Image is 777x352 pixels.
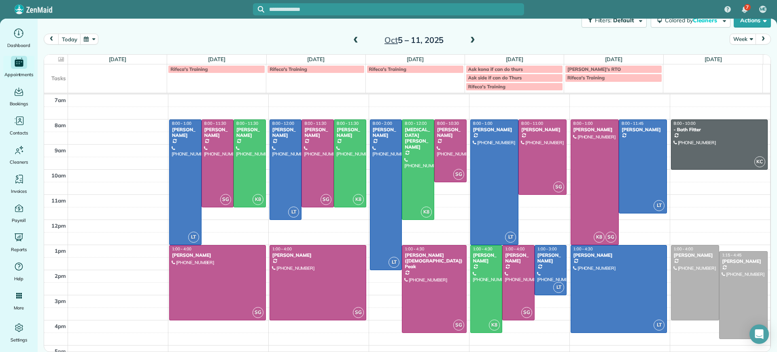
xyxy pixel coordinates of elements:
span: SG [353,307,364,318]
span: 1:00 - 4:00 [172,246,191,252]
a: Help [3,260,34,283]
a: Reports [3,231,34,254]
span: 1:15 - 4:45 [722,252,741,258]
button: next [756,34,771,45]
span: 11am [51,197,66,204]
span: Cleaners [10,158,28,166]
span: Payroll [12,216,26,224]
a: Filters: Default [577,13,647,28]
span: 7am [55,97,66,103]
div: [PERSON_NAME] [505,252,532,264]
span: 8:00 - 12:00 [272,121,294,126]
span: Rifeca's Training [567,75,605,81]
div: [PERSON_NAME] [673,252,717,258]
span: Rifeca's Training [369,66,406,72]
span: SG [321,194,331,205]
div: [PERSON_NAME] [236,127,263,139]
span: 8:00 - 2:00 [373,121,392,126]
a: Invoices [3,173,34,195]
a: [DATE] [605,56,622,62]
button: Week [730,34,756,45]
span: SG [253,307,263,318]
div: [PERSON_NAME] [304,127,331,139]
button: prev [44,34,59,45]
div: [PERSON_NAME] [272,127,299,139]
a: Contacts [3,114,34,137]
div: [PERSON_NAME] [204,127,231,139]
svg: Focus search [258,6,264,13]
span: LT [288,207,299,218]
span: Help [14,275,24,283]
div: [MEDICAL_DATA][PERSON_NAME] [404,127,432,150]
span: Ask kona if can do thurs [468,66,523,72]
span: SG [453,169,464,180]
span: 10am [51,172,66,179]
a: Settings [3,321,34,344]
span: 8:00 - 1:00 [172,121,191,126]
span: 1:00 - 4:30 [405,246,424,252]
span: 7 [746,4,749,11]
button: Filters: Default [582,13,647,28]
div: [PERSON_NAME] [473,252,500,264]
span: Cleaners [693,17,719,24]
span: K8 [253,194,263,205]
a: [DATE] [109,56,126,62]
span: SG [220,194,231,205]
span: LT [553,282,564,293]
span: 8:00 - 12:00 [405,121,427,126]
span: ME [760,6,766,13]
span: Default [613,17,635,24]
div: [PERSON_NAME] [573,127,616,132]
div: 7 unread notifications [736,1,753,19]
span: 8:00 - 11:30 [337,121,359,126]
span: LT [188,232,199,243]
span: Rifeca's Training [468,83,505,90]
div: [PERSON_NAME] [521,127,564,132]
button: today [58,34,81,45]
span: Rifeca's Training [170,66,208,72]
span: K8 [489,320,500,331]
span: Appointments [4,70,34,79]
span: SG [553,181,564,192]
span: Ask side if can do Thurs [468,75,522,81]
a: Dashboard [3,27,34,49]
h2: 5 – 11, 2025 [363,36,465,45]
a: [DATE] [705,56,722,62]
a: Appointments [3,56,34,79]
span: 1:00 - 4:00 [505,246,524,252]
div: [PERSON_NAME] [722,258,765,264]
button: Actions [734,13,771,28]
div: [PERSON_NAME] [172,127,199,139]
a: Bookings [3,85,34,108]
div: [PERSON_NAME] [172,252,263,258]
span: Settings [11,336,28,344]
span: SG [605,232,616,243]
span: SG [453,320,464,331]
span: 8:00 - 1:00 [473,121,493,126]
span: 1pm [55,247,66,254]
span: Contacts [10,129,28,137]
span: 8:00 - 10:00 [674,121,696,126]
span: LT [505,232,516,243]
span: 8:00 - 1:00 [573,121,593,126]
span: 2pm [55,273,66,279]
span: K8 [421,207,432,218]
span: 8:00 - 10:30 [437,121,459,126]
span: 8:00 - 11:30 [204,121,226,126]
div: [PERSON_NAME] [473,127,516,132]
a: [DATE] [208,56,225,62]
span: SG [521,307,532,318]
span: Dashboard [7,41,30,49]
span: More [14,304,24,312]
a: [DATE] [407,56,424,62]
span: Colored by [665,17,720,24]
span: 1:00 - 4:00 [272,246,292,252]
span: 1:00 - 4:30 [573,246,593,252]
span: 1:00 - 4:00 [674,246,693,252]
span: 1:00 - 3:00 [537,246,557,252]
span: 8:00 - 11:30 [304,121,326,126]
span: 9am [55,147,66,154]
span: Reports [11,245,27,254]
span: Filters: [595,17,612,24]
span: LT [388,257,399,268]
